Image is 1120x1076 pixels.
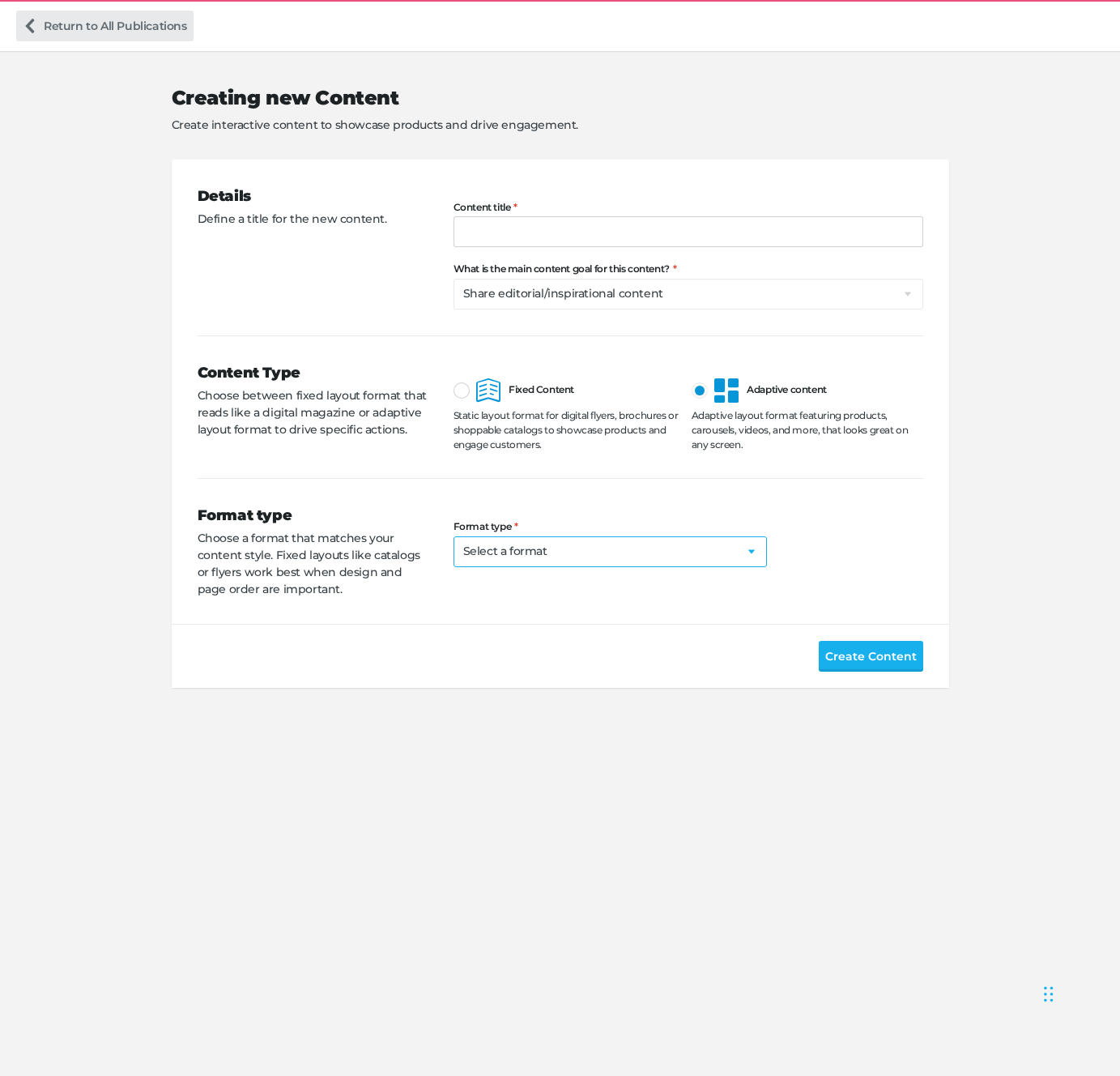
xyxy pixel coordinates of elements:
h3: Content Type [198,362,428,384]
p: Create interactive content to showcase products and drive engagement. [172,117,923,134]
iframe: Chat Widget [1039,954,1120,1031]
div: Drag [1044,970,1054,1018]
button: Create Content [819,641,923,672]
span: Adaptive content [714,383,827,395]
h2: Creating new Content [172,87,923,110]
label: Content title [454,202,923,213]
p: Choose a format that matches your content style. Fixed layouts like catalogs or flyers work best ... [198,530,428,598]
p: Choose between fixed layout format that reads like a digital magazine or adaptive layout format t... [198,387,428,438]
label: Format type [454,521,767,532]
a: Return to All Publications [16,11,194,41]
h3: Details [198,186,428,207]
label: What is the main content goal for this content? [454,263,923,275]
p: Define a title for the new content. [198,211,428,228]
div: Adaptive layout format featuring products, carousels, videos, and more, that looks great on any s... [692,408,920,452]
h3: Format type [198,505,428,527]
span: Fixed Content [476,383,574,395]
div: Static layout format for digital flyers, brochures or shoppable catalogs to showcase products and... [454,408,682,452]
span: Create Content [825,647,917,665]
